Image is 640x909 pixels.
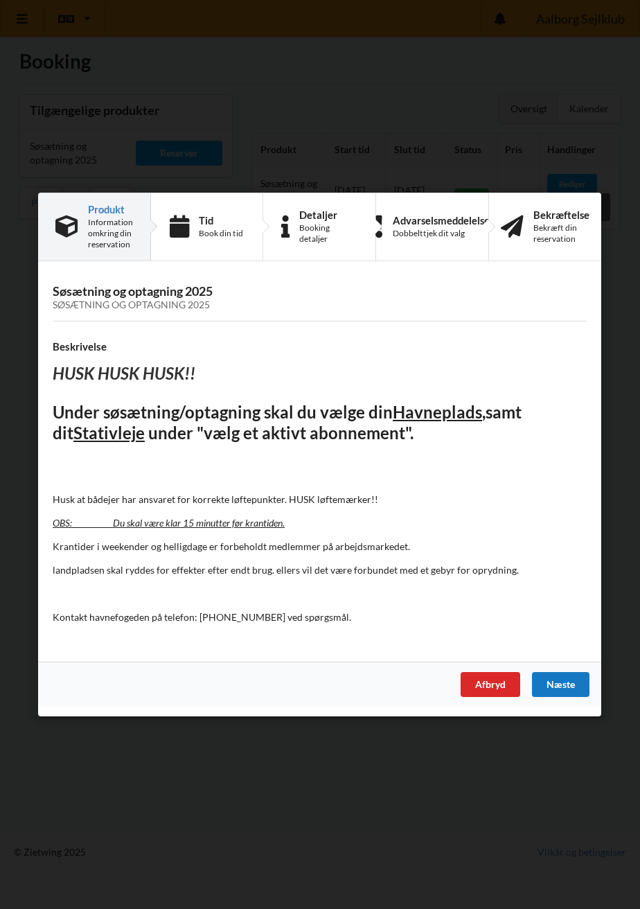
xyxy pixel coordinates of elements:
div: Næste [532,672,589,697]
p: landpladsen skal ryddes for effekter efter endt brug. ellers vil det være forbundet med et gebyr ... [53,563,587,577]
u: OBS: Du skal være klar 15 minutter før krantiden. [53,517,285,529]
div: Søsætning og optagning 2025 [53,299,587,311]
div: Produkt [88,204,133,215]
div: Dobbelttjek dit valg [393,228,490,239]
p: Krantider i weekender og helligdage er forbeholdt medlemmer på arbejdsmarkedet. [53,540,587,554]
div: Detaljer [300,209,358,220]
div: Information omkring din reservation [88,217,133,250]
div: Bekræft din reservation [533,222,589,245]
div: Bekræftelse [533,209,589,220]
div: Afbryd [461,672,520,697]
u: Havneplads [393,401,482,421]
p: Kontakt havnefogeden på telefon: [PHONE_NUMBER] ved spørgsmål. [53,610,587,624]
div: Booking detaljer [300,222,358,245]
h2: Under søsætning/optagning skal du vælge din samt dit under "vælg et aktivt abonnement". [53,401,587,444]
div: Book din tid [199,228,244,239]
h3: Søsætning og optagning 2025 [53,283,587,311]
div: Tid [199,215,244,226]
p: Husk at bådejer har ansvaret for korrekte løftepunkter. HUSK løftemærker!! [53,493,587,506]
h4: Beskrivelse [53,340,587,353]
i: HUSK HUSK HUSK!! [53,363,195,383]
div: Advarselsmeddelelse [393,215,490,226]
u: Stativleje [73,423,145,443]
u: , [482,401,486,421]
